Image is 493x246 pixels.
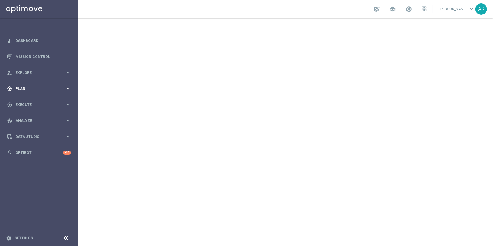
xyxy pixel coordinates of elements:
[15,119,65,123] span: Analyze
[65,86,71,91] i: keyboard_arrow_right
[7,38,71,43] button: equalizer Dashboard
[7,70,71,75] button: person_search Explore keyboard_arrow_right
[7,54,71,59] button: Mission Control
[7,86,12,91] i: gps_fixed
[7,86,65,91] div: Plan
[14,236,33,240] a: Settings
[7,118,12,123] i: track_changes
[15,87,65,91] span: Plan
[7,102,65,107] div: Execute
[7,134,65,139] div: Data Studio
[468,6,475,12] span: keyboard_arrow_down
[7,102,12,107] i: play_circle_outline
[7,70,12,75] i: person_search
[7,70,65,75] div: Explore
[439,5,475,14] a: [PERSON_NAME]keyboard_arrow_down
[15,135,65,139] span: Data Studio
[7,118,71,123] button: track_changes Analyze keyboard_arrow_right
[7,38,12,43] i: equalizer
[65,70,71,75] i: keyboard_arrow_right
[7,86,71,91] button: gps_fixed Plan keyboard_arrow_right
[65,118,71,123] i: keyboard_arrow_right
[389,6,396,12] span: school
[65,102,71,107] i: keyboard_arrow_right
[65,134,71,139] i: keyboard_arrow_right
[6,235,11,241] i: settings
[7,150,71,155] button: lightbulb Optibot +10
[63,151,71,155] div: +10
[15,103,65,107] span: Execute
[7,33,71,49] div: Dashboard
[7,150,12,155] i: lightbulb
[7,145,71,161] div: Optibot
[7,102,71,107] button: play_circle_outline Execute keyboard_arrow_right
[7,49,71,65] div: Mission Control
[7,118,65,123] div: Analyze
[7,134,71,139] button: Data Studio keyboard_arrow_right
[15,145,63,161] a: Optibot
[15,49,71,65] a: Mission Control
[15,33,71,49] a: Dashboard
[15,71,65,75] span: Explore
[475,3,487,15] div: AR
